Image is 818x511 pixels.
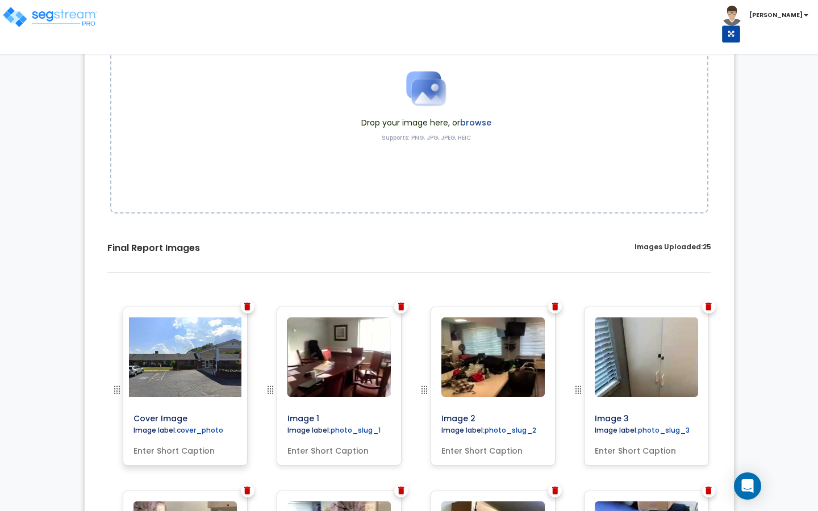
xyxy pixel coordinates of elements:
img: Trash Icon [706,487,712,495]
img: Trash Icon [398,487,404,495]
label: photo_slug_2 [485,425,536,435]
img: drag handle [110,383,124,397]
label: Image label: [283,425,385,438]
label: Images Uploaded: [635,242,711,255]
label: cover_photo [177,425,223,435]
img: Trash Icon [706,303,712,311]
img: Trash Icon [552,303,558,311]
label: photo_slug_3 [638,425,690,435]
img: Trash Icon [244,487,251,495]
img: drag handle [418,383,431,397]
img: drag handle [264,383,277,397]
label: browse [460,117,491,128]
input: Enter Short Caption [129,441,241,456]
input: Enter Short Caption [283,441,395,456]
input: Enter Short Caption [437,441,549,456]
b: [PERSON_NAME] [749,11,803,19]
span: 25 [703,242,711,252]
label: Image label: [129,425,228,438]
label: photo_slug_1 [331,425,381,435]
img: Trash Icon [244,303,251,311]
label: Final Report Images [107,242,200,255]
label: Image label: [437,425,541,438]
span: Drop your image here, or [361,117,491,128]
img: avatar.png [722,6,742,26]
img: Upload Icon [398,60,454,117]
label: Supports: PNG, JPG, JPEG, HEIC [382,134,471,142]
img: logo_pro_r.png [2,6,98,28]
div: Open Intercom Messenger [734,472,761,500]
img: drag handle [571,383,585,397]
input: Enter Short Caption [590,441,703,456]
img: Trash Icon [398,303,404,311]
label: Image label: [590,425,694,438]
img: Trash Icon [552,487,558,495]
